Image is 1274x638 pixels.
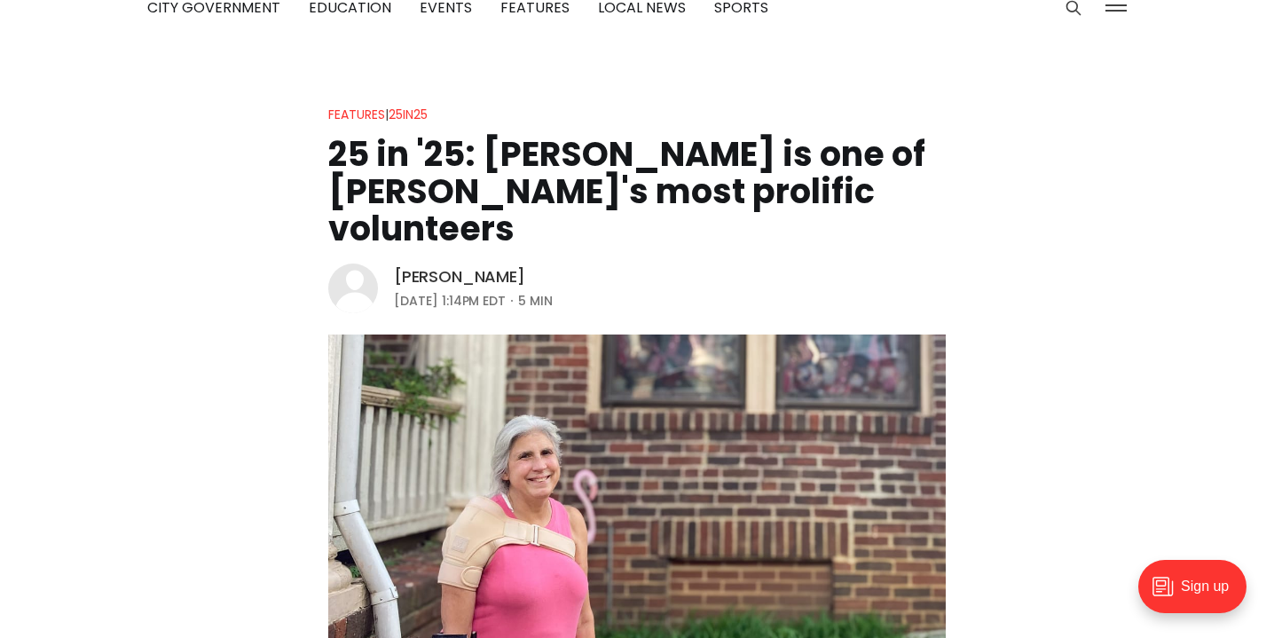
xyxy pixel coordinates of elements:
iframe: portal-trigger [1123,551,1274,638]
a: 25in25 [389,106,428,123]
div: | [328,104,428,125]
time: [DATE] 1:14PM EDT [394,290,506,311]
span: 5 min [518,290,553,311]
h1: 25 in '25: [PERSON_NAME] is one of [PERSON_NAME]'s most prolific volunteers [328,136,946,248]
a: [PERSON_NAME] [394,266,525,287]
a: Features [328,106,385,123]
